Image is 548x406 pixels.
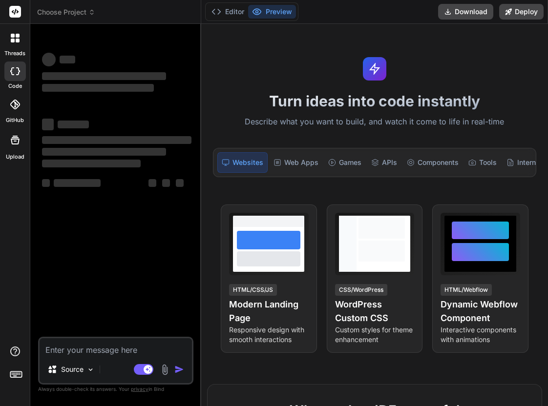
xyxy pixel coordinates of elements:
[42,53,56,66] span: ‌
[42,160,141,167] span: ‌
[441,325,520,345] p: Interactive components with animations
[4,49,25,58] label: threads
[441,284,492,296] div: HTML/Webflow
[335,325,415,345] p: Custom styles for theme enhancement
[42,72,166,80] span: ‌
[207,92,542,110] h1: Turn ideas into code instantly
[176,179,184,187] span: ‌
[42,179,50,187] span: ‌
[6,153,24,161] label: Upload
[367,152,401,173] div: APIs
[248,5,296,19] button: Preview
[42,148,166,156] span: ‌
[38,385,193,394] p: Always double-check its answers. Your in Bind
[58,121,89,128] span: ‌
[42,136,191,144] span: ‌
[37,7,95,17] span: Choose Project
[207,116,542,128] p: Describe what you want to build, and watch it come to life in real-time
[229,298,309,325] h4: Modern Landing Page
[42,84,154,92] span: ‌
[229,325,309,345] p: Responsive design with smooth interactions
[438,4,493,20] button: Download
[217,152,268,173] div: Websites
[148,179,156,187] span: ‌
[464,152,501,173] div: Tools
[8,82,22,90] label: code
[499,4,544,20] button: Deploy
[6,116,24,124] label: GitHub
[174,365,184,374] img: icon
[208,5,248,19] button: Editor
[60,56,75,63] span: ‌
[54,179,101,187] span: ‌
[229,284,277,296] div: HTML/CSS/JS
[162,179,170,187] span: ‌
[61,365,84,374] p: Source
[324,152,365,173] div: Games
[131,386,148,392] span: privacy
[159,364,170,375] img: attachment
[441,298,520,325] h4: Dynamic Webflow Component
[403,152,463,173] div: Components
[86,365,95,374] img: Pick Models
[42,119,54,130] span: ‌
[270,152,322,173] div: Web Apps
[335,298,415,325] h4: WordPress Custom CSS
[335,284,387,296] div: CSS/WordPress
